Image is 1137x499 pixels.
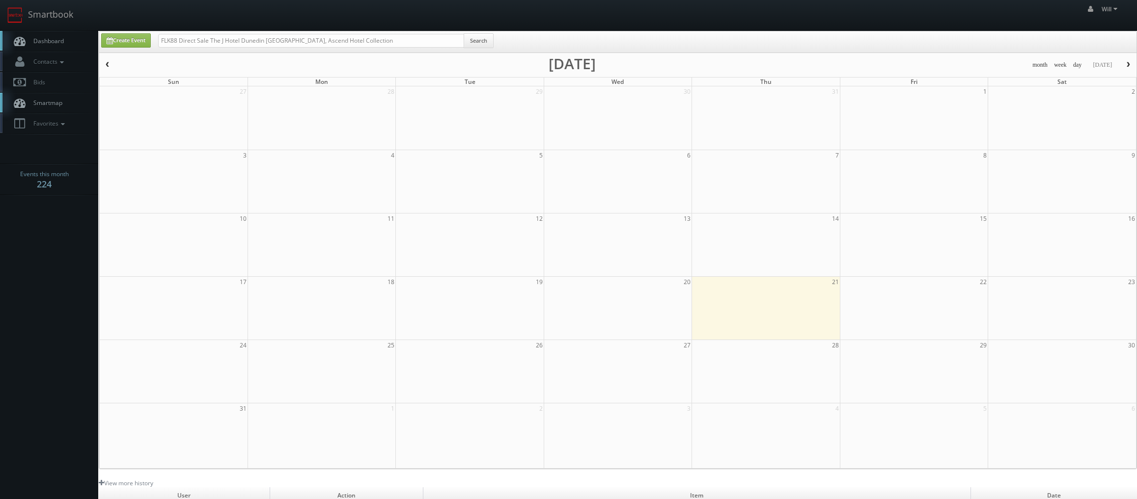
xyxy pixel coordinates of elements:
[683,340,692,350] span: 27
[387,277,395,287] span: 18
[158,34,464,48] input: Search for Events
[686,403,692,414] span: 3
[464,33,494,48] button: Search
[7,7,23,23] img: smartbook-logo.png
[20,169,69,179] span: Events this month
[1051,59,1070,71] button: week
[387,340,395,350] span: 25
[1131,403,1136,414] span: 6
[315,78,328,86] span: Mon
[387,213,395,224] span: 11
[242,150,248,160] span: 3
[390,403,395,414] span: 1
[538,403,544,414] span: 2
[1057,78,1067,86] span: Sat
[1127,213,1136,224] span: 16
[911,78,917,86] span: Fri
[683,213,692,224] span: 13
[239,213,248,224] span: 10
[834,150,840,160] span: 7
[1131,150,1136,160] span: 9
[535,213,544,224] span: 12
[538,150,544,160] span: 5
[28,99,62,107] span: Smartmap
[683,86,692,97] span: 30
[28,119,67,128] span: Favorites
[28,78,45,86] span: Bids
[99,479,153,487] a: View more history
[979,340,988,350] span: 29
[535,86,544,97] span: 29
[979,213,988,224] span: 15
[239,340,248,350] span: 24
[1070,59,1085,71] button: day
[1029,59,1051,71] button: month
[1089,59,1115,71] button: [DATE]
[982,86,988,97] span: 1
[1127,277,1136,287] span: 23
[28,57,66,66] span: Contacts
[831,340,840,350] span: 28
[535,340,544,350] span: 26
[549,59,596,69] h2: [DATE]
[683,277,692,287] span: 20
[982,150,988,160] span: 8
[28,37,64,45] span: Dashboard
[387,86,395,97] span: 28
[37,178,52,190] strong: 224
[1131,86,1136,97] span: 2
[239,86,248,97] span: 27
[831,277,840,287] span: 21
[239,277,248,287] span: 17
[1102,5,1120,13] span: Will
[979,277,988,287] span: 22
[760,78,772,86] span: Thu
[686,150,692,160] span: 6
[535,277,544,287] span: 19
[611,78,624,86] span: Wed
[1127,340,1136,350] span: 30
[831,213,840,224] span: 14
[168,78,179,86] span: Sun
[831,86,840,97] span: 31
[390,150,395,160] span: 4
[101,33,151,48] a: Create Event
[982,403,988,414] span: 5
[834,403,840,414] span: 4
[465,78,475,86] span: Tue
[239,403,248,414] span: 31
